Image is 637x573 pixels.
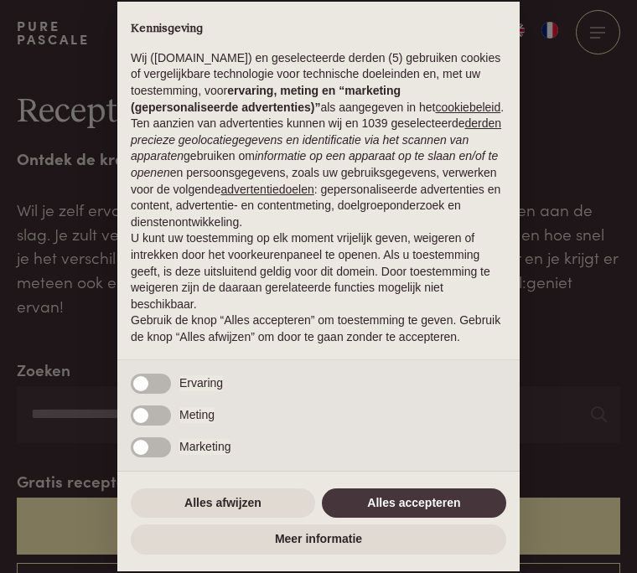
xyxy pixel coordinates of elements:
[131,116,506,230] p: Ten aanzien van advertenties kunnen wij en 1039 geselecteerde gebruiken om en persoonsgegevens, z...
[131,133,469,163] em: precieze geolocatiegegevens en identificatie via het scannen van apparaten
[435,101,500,114] a: cookiebeleid
[465,116,502,132] button: derden
[179,375,223,392] span: Ervaring
[131,230,506,312] p: U kunt uw toestemming op elk moment vrijelijk geven, weigeren of intrekken door het voorkeurenpan...
[179,407,215,424] span: Meting
[131,488,315,519] button: Alles afwijzen
[131,524,506,555] button: Meer informatie
[131,84,401,114] strong: ervaring, meting en “marketing (gepersonaliseerde advertenties)”
[179,439,230,456] span: Marketing
[131,22,506,37] h2: Kennisgeving
[220,182,313,199] button: advertentiedoelen
[131,149,498,179] em: informatie op een apparaat op te slaan en/of te openen
[131,50,506,116] p: Wij ([DOMAIN_NAME]) en geselecteerde derden (5) gebruiken cookies of vergelijkbare technologie vo...
[131,312,506,345] p: Gebruik de knop “Alles accepteren” om toestemming te geven. Gebruik de knop “Alles afwijzen” om d...
[322,488,506,519] button: Alles accepteren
